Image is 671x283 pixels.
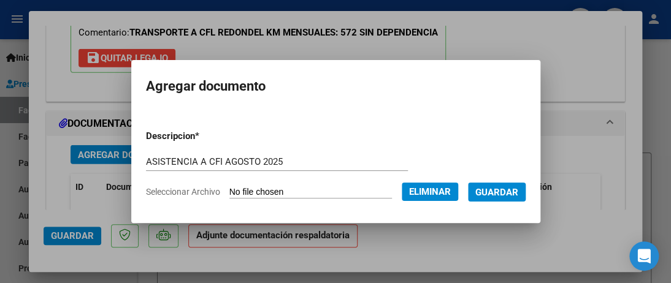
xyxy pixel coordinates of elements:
[629,241,659,271] div: Open Intercom Messenger
[468,183,526,202] button: Guardar
[146,75,526,98] h2: Agregar documento
[402,183,458,201] button: Eliminar
[146,129,260,143] p: Descripcion
[146,187,220,197] span: Seleccionar Archivo
[475,187,518,198] span: Guardar
[409,186,451,197] span: Eliminar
